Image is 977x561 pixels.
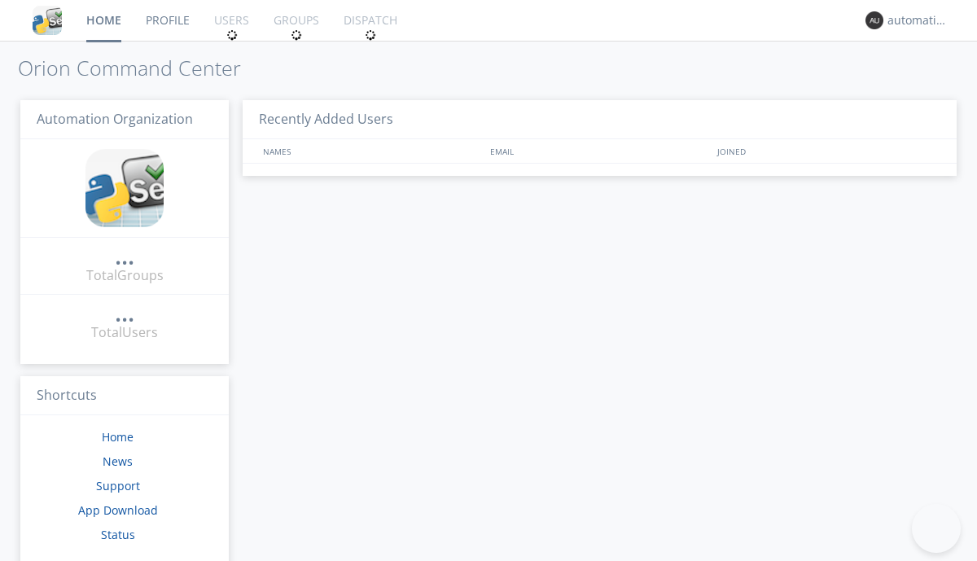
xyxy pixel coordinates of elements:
div: Total Groups [86,266,164,285]
h3: Shortcuts [20,376,229,416]
a: ... [115,248,134,266]
img: cddb5a64eb264b2086981ab96f4c1ba7 [33,6,62,35]
img: 373638.png [865,11,883,29]
span: Automation Organization [37,110,193,128]
iframe: Toggle Customer Support [912,504,961,553]
div: ... [115,248,134,264]
h3: Recently Added Users [243,100,957,140]
a: Home [102,429,134,445]
div: EMAIL [486,139,713,163]
img: cddb5a64eb264b2086981ab96f4c1ba7 [85,149,164,227]
img: spin.svg [226,29,238,41]
a: Support [96,478,140,493]
div: automation+atlas0003 [887,12,949,28]
img: spin.svg [291,29,302,41]
div: Total Users [91,323,158,342]
img: spin.svg [365,29,376,41]
a: ... [115,305,134,323]
a: App Download [78,502,158,518]
a: Status [101,527,135,542]
div: JOINED [713,139,941,163]
a: News [103,454,133,469]
div: ... [115,305,134,321]
div: NAMES [259,139,482,163]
